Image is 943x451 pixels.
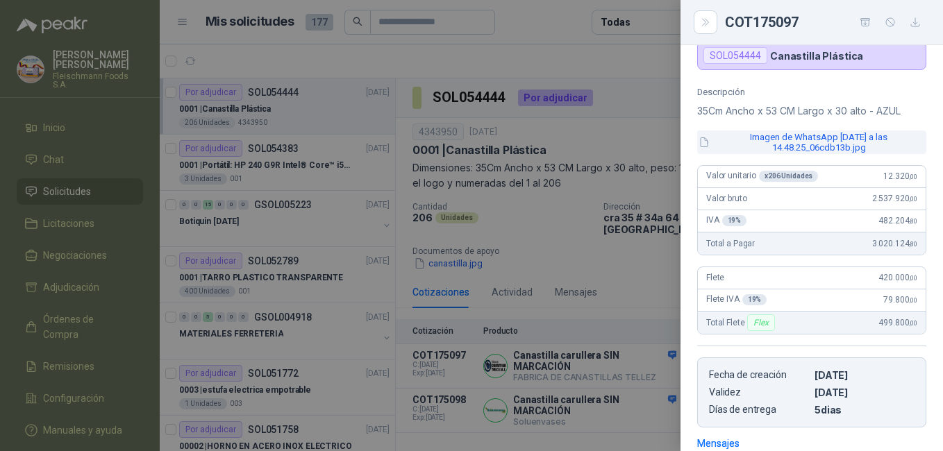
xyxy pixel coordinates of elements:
p: 35Cm Ancho x 53 CM Largo x 30 alto - AZUL [697,103,926,119]
span: ,80 [909,240,917,248]
span: 499.800 [878,318,917,327]
button: Close [697,14,714,31]
span: Total Flete [706,314,778,331]
span: Flete [706,273,724,282]
span: 420.000 [878,273,917,282]
span: 482.204 [878,216,917,226]
p: Canastilla Plástica [770,50,863,62]
span: ,00 [909,274,917,282]
div: 19 % [722,215,747,226]
span: Valor unitario [706,171,818,182]
span: 12.320 [883,171,917,181]
span: 79.800 [883,295,917,305]
div: SOL054444 [703,47,767,64]
span: ,00 [909,173,917,180]
p: 5 dias [815,404,915,416]
span: 3.020.124 [872,239,917,248]
span: IVA [706,215,746,226]
div: x 206 Unidades [759,171,818,182]
p: Días de entrega [709,404,809,416]
div: 19 % [742,294,767,305]
span: Flete IVA [706,294,767,305]
div: COT175097 [725,11,926,33]
span: Valor bruto [706,194,746,203]
button: Imagen de WhatsApp [DATE] a las 14.48.25_06cdb13b.jpg [697,130,926,154]
span: ,80 [909,217,917,225]
p: Descripción [697,87,926,97]
p: [DATE] [815,386,915,398]
span: ,00 [909,319,917,327]
span: ,00 [909,296,917,304]
div: Mensajes [697,436,740,451]
span: ,00 [909,195,917,203]
span: Total a Pagar [706,239,755,248]
p: [DATE] [815,369,915,381]
span: 2.537.920 [872,194,917,203]
p: Validez [709,386,809,398]
p: Fecha de creación [709,369,809,381]
div: Flex [747,314,774,331]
